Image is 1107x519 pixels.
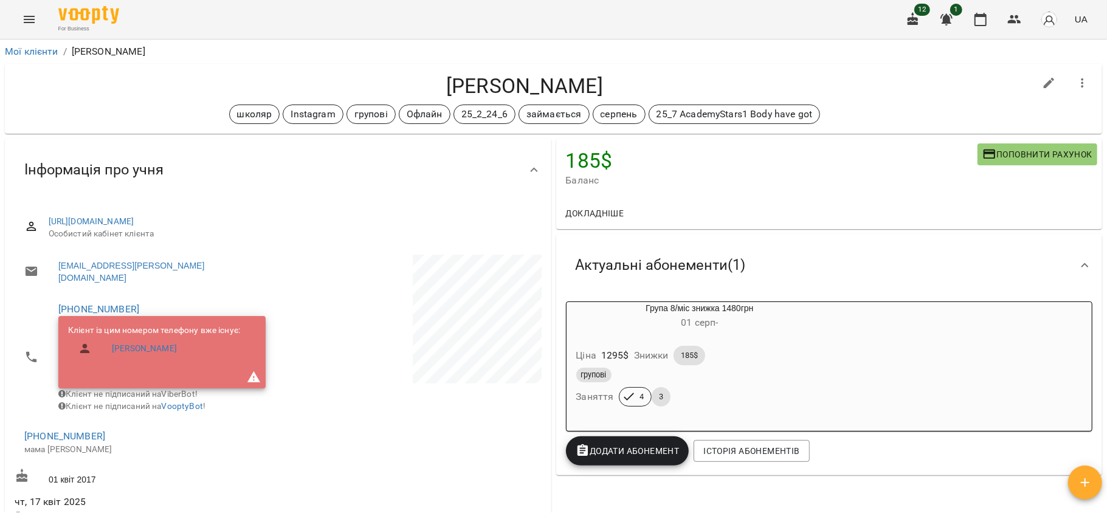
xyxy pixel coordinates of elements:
p: Instagram [291,107,335,122]
div: 25_2_24_6 [453,105,516,124]
div: Актуальні абонементи(1) [556,234,1103,297]
button: Поповнити рахунок [978,143,1097,165]
p: 1295 $ [601,348,629,363]
p: 25_7 AcademyStars1 Body have got [657,107,813,122]
a: [URL][DOMAIN_NAME] [49,216,134,226]
span: For Business [58,25,119,33]
button: Menu [15,5,44,34]
span: 12 [914,4,930,16]
h6: Знижки [634,347,669,364]
span: Поповнити рахунок [982,147,1092,162]
span: 4 [632,391,651,402]
div: 01 квіт 2017 [12,466,278,489]
p: Офлайн [407,107,443,122]
a: [PHONE_NUMBER] [24,430,105,442]
span: Баланс [566,173,978,188]
div: групові [347,105,396,124]
span: 3 [652,391,671,402]
div: школяр [229,105,280,124]
p: займається [526,107,581,122]
span: Особистий кабінет клієнта [49,228,532,240]
p: школяр [237,107,272,122]
ul: Клієнт із цим номером телефону вже існує: [68,325,240,365]
button: UA [1070,8,1092,30]
div: 25_7 AcademyStars1 Body have got [649,105,821,124]
span: Додати Абонемент [576,444,680,458]
a: VooptyBot [162,401,203,411]
p: 25_2_24_6 [461,107,508,122]
h4: 185 $ [566,148,978,173]
h6: Заняття [576,388,614,405]
a: [PHONE_NUMBER] [58,303,139,315]
p: серпень [601,107,638,122]
button: Додати Абонемент [566,436,689,466]
div: Інформація про учня [5,139,551,201]
span: 01 серп - [681,317,718,328]
img: Voopty Logo [58,6,119,24]
span: UA [1075,13,1088,26]
span: Клієнт не підписаний на ! [58,401,205,411]
a: Мої клієнти [5,46,58,57]
span: Історія абонементів [703,444,799,458]
div: займається [519,105,589,124]
li: / [63,44,67,59]
span: чт, 17 квіт 2025 [15,495,275,509]
div: серпень [593,105,646,124]
div: Офлайн [399,105,450,124]
h4: [PERSON_NAME] [15,74,1035,98]
nav: breadcrumb [5,44,1102,59]
img: avatar_s.png [1041,11,1058,28]
div: Група 8/міс знижка 1480грн [567,302,833,331]
span: Докладніше [566,206,624,221]
div: Instagram [283,105,343,124]
span: Інформація про учня [24,160,164,179]
button: Група 8/міс знижка 1480грн01 серп- Ціна1295$Знижки185$груповіЗаняття43 [567,302,833,421]
span: 1 [950,4,962,16]
span: 185$ [674,350,705,361]
p: групові [354,107,388,122]
span: Клієнт не підписаний на ViberBot! [58,389,198,399]
p: мама [PERSON_NAME] [24,444,266,456]
a: [EMAIL_ADDRESS][PERSON_NAME][DOMAIN_NAME] [58,259,266,284]
span: групові [576,369,612,380]
h6: Ціна [576,347,597,364]
a: [PERSON_NAME] [112,343,177,355]
p: [PERSON_NAME] [72,44,145,59]
button: Докладніше [561,202,629,224]
span: Актуальні абонементи ( 1 ) [576,256,746,275]
button: Історія абонементів [694,440,809,462]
